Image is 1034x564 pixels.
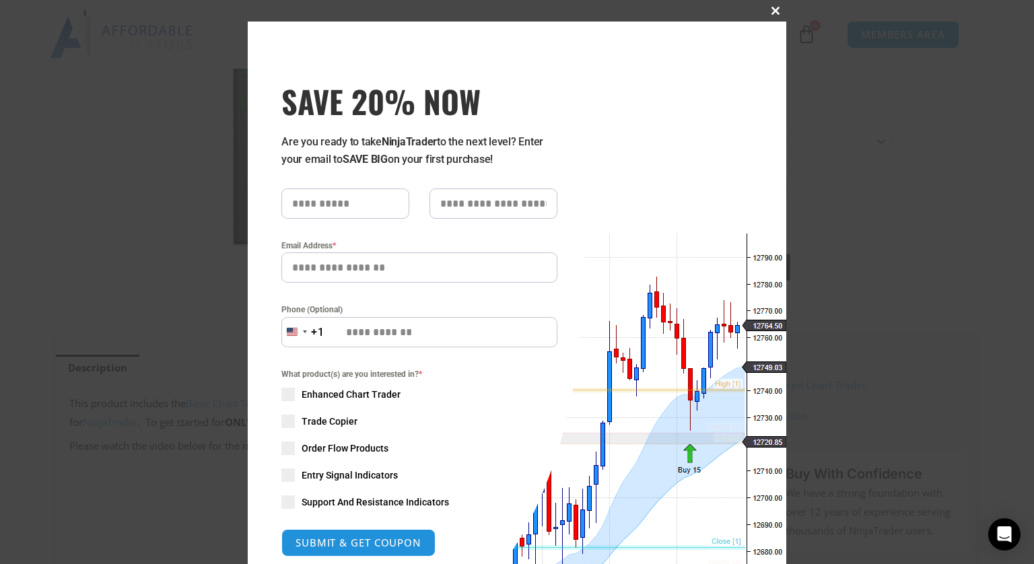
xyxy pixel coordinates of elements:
label: Phone (Optional) [281,303,557,316]
strong: NinjaTrader [382,135,437,148]
button: Selected country [281,317,324,347]
label: Email Address [281,239,557,252]
strong: SAVE BIG [343,153,388,166]
p: Are you ready to take to the next level? Enter your email to on your first purchase! [281,133,557,168]
div: Open Intercom Messenger [988,518,1021,551]
label: Trade Copier [281,415,557,428]
span: Enhanced Chart Trader [302,388,401,401]
span: Order Flow Products [302,442,388,455]
label: Entry Signal Indicators [281,468,557,482]
span: SAVE 20% NOW [281,82,557,120]
span: Entry Signal Indicators [302,468,398,482]
label: Order Flow Products [281,442,557,455]
label: Support And Resistance Indicators [281,495,557,509]
span: Trade Copier [302,415,357,428]
div: +1 [311,324,324,341]
span: Support And Resistance Indicators [302,495,449,509]
label: Enhanced Chart Trader [281,388,557,401]
span: What product(s) are you interested in? [281,367,557,381]
button: SUBMIT & GET COUPON [281,529,436,557]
